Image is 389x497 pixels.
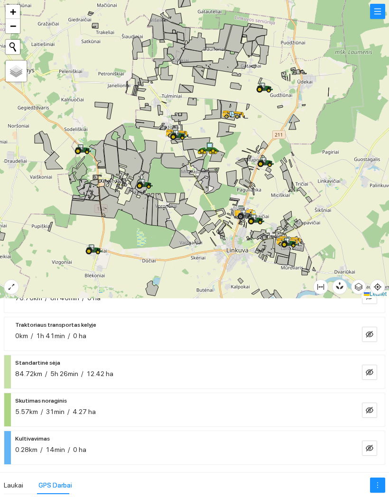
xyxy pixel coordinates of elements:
span: / [40,446,43,453]
button: eye-invisible [362,365,377,380]
button: menu [370,4,385,19]
span: 0km [15,332,28,340]
button: expand-alt [4,279,19,295]
span: eye-invisible [366,406,373,415]
span: Skutimas noraginis [15,395,67,406]
span: 0 ha [73,446,86,453]
a: Zoom out [6,19,20,33]
button: Initiate a new search [6,40,20,54]
button: column-width [313,279,328,295]
span: / [68,446,70,453]
span: 4.27 ha [73,408,96,415]
span: aim [370,283,385,291]
div: Laukai [4,480,23,490]
span: 1h 41min [36,332,65,340]
span: 5h 26min [50,370,78,377]
span: Standartinė sėja [15,357,60,368]
span: eye-invisible [366,331,373,340]
span: Kultivavimas [15,433,50,444]
span: 84.72km [15,370,42,377]
span: / [67,408,70,415]
span: expand-alt [4,283,19,291]
span: 0 ha [73,332,86,340]
span: / [68,332,70,340]
span: 14min [46,446,65,453]
button: more [370,478,385,493]
span: 5.57km [15,408,38,415]
span: / [45,370,47,377]
span: 0.28km [15,446,37,453]
span: 31min [46,408,65,415]
button: eye-invisible [362,327,377,342]
span: eye-invisible [366,444,373,453]
span: / [81,370,83,377]
button: eye-invisible [362,403,377,418]
a: Layers [6,61,27,82]
span: 12.42 ha [86,370,113,377]
span: column-width [314,283,328,291]
span: eye-invisible [366,368,373,377]
span: / [41,408,43,415]
a: Zoom in [6,5,20,19]
span: + [10,6,16,18]
span: more [370,481,385,489]
span: − [10,20,16,32]
span: / [31,332,33,340]
span: Traktoriaus transportas kelyje [15,319,96,331]
div: GPS Darbai [38,480,72,490]
a: Leaflet [364,291,387,297]
button: aim [370,279,385,295]
button: eye-invisible [362,441,377,456]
